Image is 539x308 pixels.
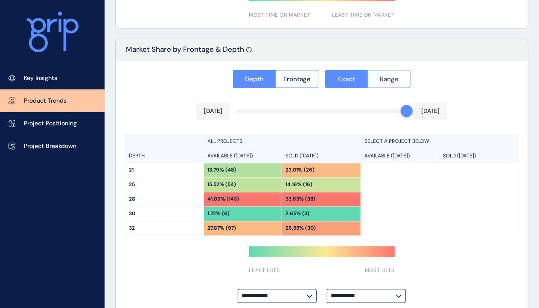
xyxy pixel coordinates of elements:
p: 1.72% (6) [207,210,230,218]
p: SOLD ([DATE]) [443,153,476,160]
p: 27.87% (97) [207,225,236,232]
span: MOST TIME ON MARKET [249,12,310,19]
p: 13.79% (48) [207,167,236,174]
span: Frontage [283,75,311,83]
p: 32 [129,225,200,232]
span: LEAST TIME ON MARKET [332,12,395,19]
p: DEPTH [129,153,145,160]
p: 23.01% (26) [286,167,315,174]
p: [DATE] [421,107,440,115]
p: 33.63% (38) [286,196,315,203]
p: Key Insights [24,74,57,83]
p: SELECT A PROJECT BELOW [364,138,429,145]
p: 15.52% (54) [207,181,236,189]
span: MOST LOTS [365,267,394,275]
p: 41.09% (143) [207,196,239,203]
span: Range [380,75,399,83]
p: Project Positioning [24,119,77,128]
p: 25 [129,181,200,189]
p: 30 [129,210,200,218]
span: Exact [338,75,355,83]
p: SOLD ([DATE]) [286,153,318,160]
button: Range [368,70,411,88]
p: Market Share by Frontage & Depth [126,44,244,60]
p: 14.16% (16) [286,181,312,189]
p: AVAILABLE ([DATE]) [207,153,253,160]
p: 26.55% (30) [286,225,316,232]
p: [DATE] [204,107,222,115]
p: ALL PROJECTS [207,138,242,145]
p: 21 [129,167,200,174]
button: Exact [325,70,368,88]
button: Depth [233,70,276,88]
button: Frontage [276,70,319,88]
span: LEAST LOTS [249,267,280,275]
span: Depth [245,75,264,83]
p: Project Breakdown [24,142,76,151]
p: Product Trends [24,97,67,105]
p: 2.65% (3) [286,210,309,218]
p: 28 [129,196,200,203]
p: AVAILABLE ([DATE]) [364,153,410,160]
